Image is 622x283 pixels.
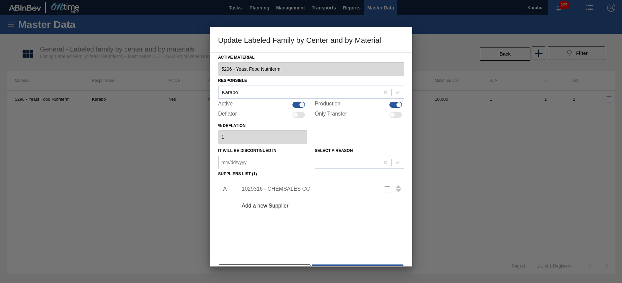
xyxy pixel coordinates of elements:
[218,148,276,153] label: It will be discontinued in
[242,203,374,209] div: Add a new Supplier
[315,101,341,109] label: Production
[242,186,374,192] div: 1029316 - CHEMSALES CC
[218,111,237,119] label: Deflator
[379,181,395,197] button: delete-icon
[210,27,412,53] h3: Update Labeled Family by Center and by Material
[312,264,403,278] button: Save
[218,101,233,109] label: Active
[218,121,307,131] label: % deflation
[222,89,238,95] div: Karabo
[218,53,404,62] label: Active Material
[218,156,307,169] input: mm/dd/yyyy
[218,78,247,83] label: Responsible
[218,171,257,176] label: Suppliers list (1)
[219,264,311,278] button: Cancel
[383,185,391,193] img: delete-icon
[218,181,229,197] li: A
[315,111,347,119] label: Only Transfer
[315,148,353,153] label: Select a reason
